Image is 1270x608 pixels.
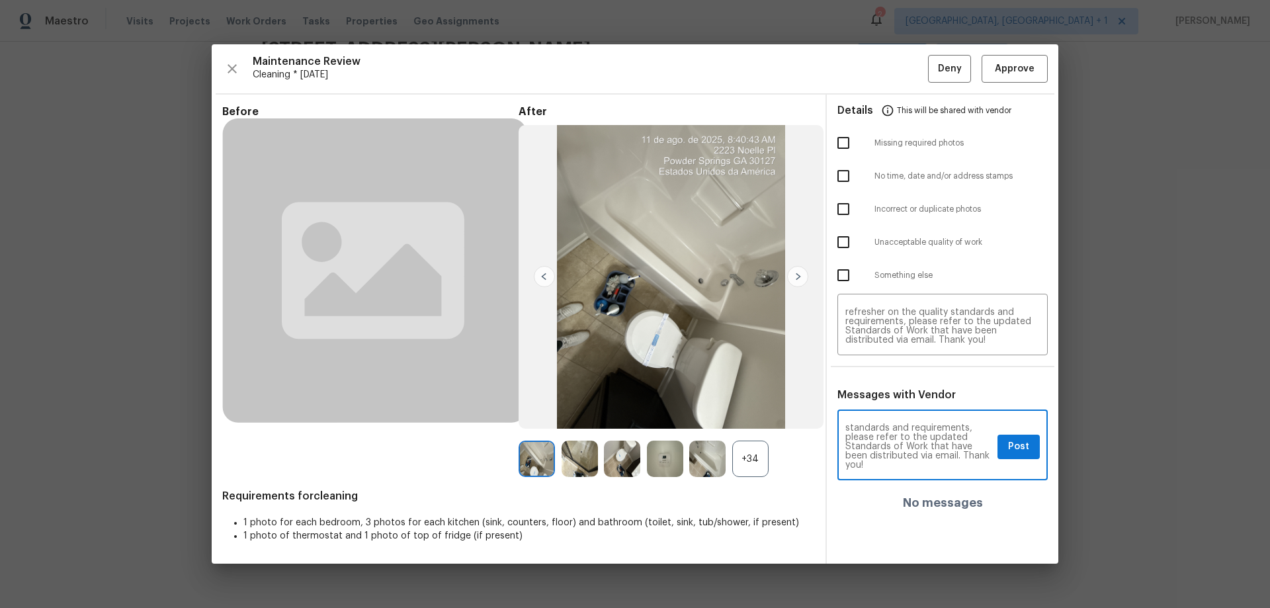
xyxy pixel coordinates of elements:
[837,95,873,126] span: Details
[845,308,1040,345] textarea: Maintenance Audit Team: Hello! Unfortunately, this cleaning visit completed on [DATE] has been de...
[222,490,815,503] span: Requirements for cleaning
[253,68,928,81] span: Cleaning * [DATE]
[253,55,928,68] span: Maintenance Review
[827,159,1058,193] div: No time, date and/or address stamps
[787,266,808,287] img: right-chevron-button-url
[928,55,971,83] button: Deny
[243,516,815,529] li: 1 photo for each bedroom, 3 photos for each kitchen (sink, counters, floor) and bathroom (toilet,...
[845,423,992,470] textarea: Maintenance Audit Team: Hello! Unfortunately, this cleaning visit completed on [DATE] has been de...
[874,204,1048,215] span: Incorrect or duplicate photos
[827,226,1058,259] div: Unacceptable quality of work
[874,237,1048,248] span: Unacceptable quality of work
[534,266,555,287] img: left-chevron-button-url
[897,95,1011,126] span: This will be shared with vendor
[938,61,962,77] span: Deny
[827,259,1058,292] div: Something else
[827,126,1058,159] div: Missing required photos
[222,105,519,118] span: Before
[982,55,1048,83] button: Approve
[874,270,1048,281] span: Something else
[997,435,1040,459] button: Post
[1008,439,1029,455] span: Post
[995,61,1035,77] span: Approve
[837,390,956,400] span: Messages with Vendor
[874,171,1048,182] span: No time, date and/or address stamps
[827,193,1058,226] div: Incorrect or duplicate photos
[874,138,1048,149] span: Missing required photos
[243,529,815,543] li: 1 photo of thermostat and 1 photo of top of fridge (if present)
[519,105,815,118] span: After
[732,441,769,477] div: +34
[903,496,983,509] h4: No messages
